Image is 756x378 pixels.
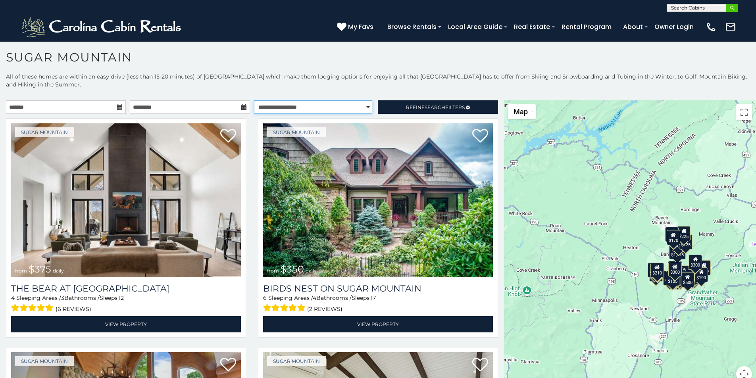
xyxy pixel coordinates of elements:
[263,123,493,277] img: Birds Nest On Sugar Mountain
[15,268,27,274] span: from
[20,15,185,39] img: White-1-2.png
[53,268,64,274] span: daily
[406,104,465,110] span: Refine Filters
[15,356,74,366] a: Sugar Mountain
[267,268,279,274] span: from
[307,304,342,314] span: (2 reviews)
[263,294,493,314] div: Sleeping Areas / Bathrooms / Sleeps:
[650,20,698,34] a: Owner Login
[220,357,236,374] a: Add to favorites
[61,294,64,301] span: 3
[668,261,681,276] div: $190
[510,20,554,34] a: Real Estate
[15,127,74,137] a: Sugar Mountain
[11,294,241,314] div: Sleeping Areas / Bathrooms / Sleeps:
[650,263,664,278] div: $210
[11,123,241,277] img: The Bear At Sugar Mountain
[666,227,679,242] div: $240
[378,100,498,114] a: RefineSearchFilters
[263,316,493,332] a: View Property
[666,271,680,286] div: $155
[11,283,241,294] h3: The Bear At Sugar Mountain
[736,104,752,120] button: Toggle fullscreen view
[267,356,326,366] a: Sugar Mountain
[11,316,241,332] a: View Property
[383,20,441,34] a: Browse Rentals
[514,107,528,116] span: Map
[263,123,493,277] a: Birds Nest On Sugar Mountain from $350 daily
[668,270,681,285] div: $175
[11,294,15,301] span: 4
[11,283,241,294] a: The Bear At [GEOGRAPHIC_DATA]
[697,260,711,275] div: $155
[11,123,241,277] a: The Bear At Sugar Mountain from $375 daily
[558,20,616,34] a: Rental Program
[679,234,693,249] div: $125
[29,263,51,275] span: $375
[313,294,316,301] span: 4
[263,294,267,301] span: 6
[677,226,691,241] div: $225
[668,262,682,277] div: $300
[648,263,661,278] div: $240
[263,283,493,294] a: Birds Nest On Sugar Mountain
[472,357,488,374] a: Add to favorites
[667,230,680,245] div: $170
[472,128,488,145] a: Add to favorites
[681,272,694,287] div: $500
[508,104,536,119] button: Change map style
[371,294,376,301] span: 17
[337,22,375,32] a: My Favs
[56,304,91,314] span: (6 reviews)
[676,265,690,280] div: $200
[348,22,373,32] span: My Favs
[267,127,326,137] a: Sugar Mountain
[695,267,708,282] div: $190
[706,21,717,33] img: phone-regular-white.png
[619,20,647,34] a: About
[119,294,124,301] span: 12
[281,263,304,275] span: $350
[306,268,317,274] span: daily
[425,104,445,110] span: Search
[669,244,686,259] div: $1,095
[725,21,736,33] img: mail-regular-white.png
[689,255,702,270] div: $300
[444,20,506,34] a: Local Area Guide
[220,128,236,145] a: Add to favorites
